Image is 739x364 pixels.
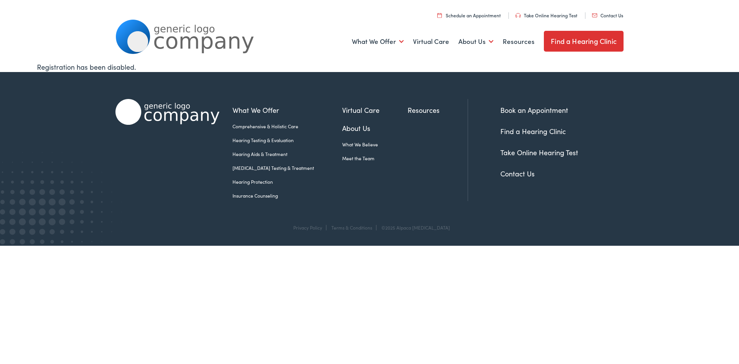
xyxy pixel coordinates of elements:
[592,12,623,18] a: Contact Us
[378,225,450,230] div: ©2025 Alpaca [MEDICAL_DATA]
[458,27,493,56] a: About Us
[232,137,342,144] a: Hearing Testing & Evaluation
[503,27,535,56] a: Resources
[342,105,408,115] a: Virtual Care
[515,13,521,18] img: utility icon
[293,224,322,231] a: Privacy Policy
[342,123,408,133] a: About Us
[500,105,568,115] a: Book an Appointment
[592,13,597,17] img: utility icon
[232,164,342,171] a: [MEDICAL_DATA] Testing & Treatment
[500,148,578,157] a: Take Online Hearing Test
[515,12,577,18] a: Take Online Hearing Test
[544,31,624,52] a: Find a Hearing Clinic
[232,105,342,115] a: What We Offer
[500,126,566,136] a: Find a Hearing Clinic
[115,99,219,125] img: Alpaca Audiology
[500,169,535,178] a: Contact Us
[232,178,342,185] a: Hearing Protection
[352,27,404,56] a: What We Offer
[342,155,408,162] a: Meet the Team
[437,12,501,18] a: Schedule an Appointment
[232,123,342,130] a: Comprehensive & Holistic Care
[232,151,342,158] a: Hearing Aids & Treatment
[413,27,449,56] a: Virtual Care
[232,192,342,199] a: Insurance Counseling
[437,13,442,18] img: utility icon
[342,141,408,148] a: What We Believe
[37,62,702,72] div: Registration has been disabled.
[408,105,468,115] a: Resources
[331,224,372,231] a: Terms & Conditions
